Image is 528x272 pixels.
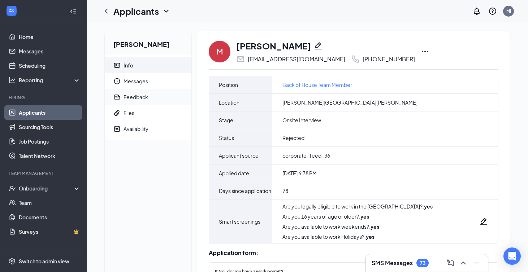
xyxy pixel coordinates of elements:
[19,44,81,58] a: Messages
[420,260,425,266] div: 73
[113,5,159,17] h1: Applicants
[446,259,455,267] svg: ComposeMessage
[124,125,148,132] div: Availability
[219,133,234,142] span: Status
[8,7,15,14] svg: WorkstreamLogo
[445,257,456,269] button: ComposeMessage
[371,223,379,230] strong: yes
[219,116,233,124] span: Stage
[113,78,121,85] svg: Clock
[105,105,191,121] a: PaperclipFiles
[19,30,81,44] a: Home
[124,93,148,101] div: Feedback
[19,149,81,163] a: Talent Network
[506,8,511,14] div: MI
[219,169,249,177] span: Applied date
[9,76,16,84] svg: Analysis
[113,125,121,132] svg: NoteActive
[19,210,81,224] a: Documents
[162,7,170,16] svg: ChevronDown
[366,233,375,240] strong: yes
[124,73,186,89] span: Messages
[19,185,74,192] div: Onboarding
[219,98,239,107] span: Location
[105,31,191,54] h2: [PERSON_NAME]
[102,7,111,16] svg: ChevronLeft
[19,76,81,84] div: Reporting
[219,80,238,89] span: Position
[282,99,417,106] span: [PERSON_NAME][GEOGRAPHIC_DATA][PERSON_NAME]
[282,170,317,177] span: [DATE] 6:38 PM
[282,117,321,124] span: Onsite Interview
[9,185,16,192] svg: UserCheck
[360,213,369,220] strong: yes
[236,40,311,52] h1: [PERSON_NAME]
[9,170,79,176] div: Team Management
[421,47,429,56] svg: Ellipses
[372,259,413,267] h3: SMS Messages
[217,47,223,57] div: M
[471,257,482,269] button: Minimize
[19,58,81,73] a: Scheduling
[472,259,481,267] svg: Minimize
[248,56,345,63] div: [EMAIL_ADDRESS][DOMAIN_NAME]
[503,247,521,265] div: Open Intercom Messenger
[9,95,79,101] div: Hiring
[105,121,191,137] a: NoteActiveAvailability
[479,217,488,226] svg: Pencil
[19,120,81,134] a: Sourcing Tools
[363,56,415,63] div: [PHONE_NUMBER]
[113,62,121,69] svg: ContactCard
[113,109,121,117] svg: Paperclip
[236,55,245,63] svg: Email
[488,7,497,16] svg: QuestionInfo
[282,213,433,220] div: Are you 16 years of age or older? :
[19,258,69,265] div: Switch to admin view
[351,55,360,63] svg: Phone
[459,259,468,267] svg: ChevronUp
[219,187,271,195] span: Days since application
[424,203,433,210] strong: yes
[209,249,498,256] div: Application form:
[70,8,77,15] svg: Collapse
[282,203,433,210] div: Are you legally eligible to work in the [GEOGRAPHIC_DATA]? :
[105,57,191,73] a: ContactCardInfo
[19,224,81,239] a: SurveysCrown
[458,257,469,269] button: ChevronUp
[124,109,134,117] div: Files
[19,105,81,120] a: Applicants
[219,217,260,226] span: Smart screenings
[282,134,304,141] span: Rejected
[472,7,481,16] svg: Notifications
[105,89,191,105] a: ReportFeedback
[314,41,323,50] svg: Pencil
[282,152,330,159] span: corporate_feed_36
[124,62,133,69] div: Info
[282,223,433,230] div: Are you available to work weekends? :
[19,134,81,149] a: Job Postings
[282,233,433,240] div: Are you available to work Holidays? :
[113,93,121,101] svg: Report
[219,151,259,160] span: Applicant source
[19,196,81,210] a: Team
[9,258,16,265] svg: Settings
[105,73,191,89] a: ClockMessages
[282,81,352,89] a: Back of House Team Member
[282,187,288,194] span: 78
